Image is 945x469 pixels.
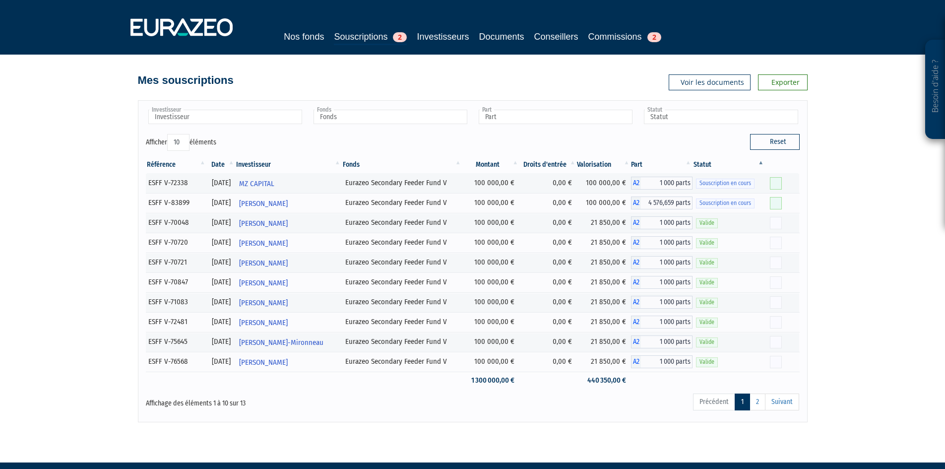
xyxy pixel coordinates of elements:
[631,335,641,348] span: A2
[189,260,195,266] i: [Français] Personne physique
[345,356,459,367] div: Eurazeo Secondary Feeder Fund V
[631,355,641,368] span: A2
[148,297,203,307] div: ESFF V-71083
[647,32,661,42] span: 2
[577,193,631,213] td: 100 000,00 €
[345,217,459,228] div: Eurazeo Secondary Feeder Fund V
[641,216,693,229] span: 1 000 parts
[148,336,203,347] div: ESFF V-75645
[519,352,576,372] td: 0,00 €
[345,237,459,248] div: Eurazeo Secondary Feeder Fund V
[641,355,693,368] span: 1 000 parts
[696,337,718,347] span: Valide
[631,177,693,190] div: A2 - Eurazeo Secondary Feeder Fund V
[334,234,338,253] i: Voir l'investisseur
[696,218,718,228] span: Valide
[631,197,641,209] span: A2
[462,193,519,213] td: 100 000,00 €
[693,156,765,173] th: Statut : activer pour trier la colonne par ordre d&eacute;croissant
[462,173,519,193] td: 100 000,00 €
[758,74,808,90] a: Exporter
[334,175,338,193] i: Voir l'investisseur
[577,332,631,352] td: 21 850,00 €
[239,175,274,193] span: MZ CAPITAL
[462,213,519,233] td: 100 000,00 €
[190,180,196,186] i: [Français] Personne physique
[577,352,631,372] td: 21 850,00 €
[334,214,338,233] i: Voir l'investisseur
[192,200,197,206] i: [Français] Personne physique
[696,318,718,327] span: Valide
[210,257,232,268] div: [DATE]
[577,156,631,173] th: Valorisation: activer pour trier la colonne par ordre croissant
[210,237,232,248] div: [DATE]
[345,178,459,188] div: Eurazeo Secondary Feeder Fund V
[235,156,341,173] th: Investisseur: activer pour trier la colonne par ordre croissant
[334,195,338,213] i: Voir l'investisseur
[345,257,459,268] div: Eurazeo Secondary Feeder Fund V
[631,256,693,269] div: A2 - Eurazeo Secondary Feeder Fund V
[462,253,519,272] td: 100 000,00 €
[417,30,469,44] a: Investisseurs
[167,134,189,151] select: Afficheréléments
[190,319,195,325] i: [Français] Personne physique
[631,216,641,229] span: A2
[210,297,232,307] div: [DATE]
[641,296,693,309] span: 1 000 parts
[577,173,631,193] td: 100 000,00 €
[641,236,693,249] span: 1 000 parts
[641,316,693,329] span: 1 000 parts
[239,195,288,213] span: [PERSON_NAME]
[210,356,232,367] div: [DATE]
[750,394,765,410] a: 2
[207,156,236,173] th: Date: activer pour trier la colonne par ordre croissant
[393,32,407,42] span: 2
[462,272,519,292] td: 100 000,00 €
[345,336,459,347] div: Eurazeo Secondary Feeder Fund V
[696,357,718,367] span: Valide
[146,134,216,151] label: Afficher éléments
[210,317,232,327] div: [DATE]
[345,297,459,307] div: Eurazeo Secondary Feeder Fund V
[462,233,519,253] td: 100 000,00 €
[519,332,576,352] td: 0,00 €
[577,312,631,332] td: 21 850,00 €
[239,314,288,332] span: [PERSON_NAME]
[750,134,800,150] button: Reset
[190,299,196,305] i: [Français] Personne physique
[519,312,576,332] td: 0,00 €
[239,294,288,312] span: [PERSON_NAME]
[930,45,941,134] p: Besoin d'aide ?
[641,177,693,190] span: 1 000 parts
[235,253,341,272] a: [PERSON_NAME]
[334,254,338,272] i: Voir l'investisseur
[148,237,203,248] div: ESFF V-70720
[462,352,519,372] td: 100 000,00 €
[148,356,203,367] div: ESFF V-76568
[235,272,341,292] a: [PERSON_NAME]
[577,272,631,292] td: 21 850,00 €
[519,193,576,213] td: 0,00 €
[631,355,693,368] div: A2 - Eurazeo Secondary Feeder Fund V
[631,276,641,289] span: A2
[696,199,755,208] span: Souscription en cours
[148,178,203,188] div: ESFF V-72338
[146,393,410,408] div: Affichage des éléments 1 à 10 sur 13
[631,236,693,249] div: A2 - Eurazeo Secondary Feeder Fund V
[239,274,288,292] span: [PERSON_NAME]
[146,156,207,173] th: Référence : activer pour trier la colonne par ordre croissant
[334,274,338,292] i: Voir l'investisseur
[239,254,288,272] span: [PERSON_NAME]
[479,30,524,44] a: Documents
[534,30,578,44] a: Conseillers
[210,178,232,188] div: [DATE]
[519,213,576,233] td: 0,00 €
[765,394,799,410] a: Suivant
[519,233,576,253] td: 0,00 €
[334,314,338,332] i: Voir l'investisseur
[641,256,693,269] span: 1 000 parts
[235,312,341,332] a: [PERSON_NAME]
[669,74,751,90] a: Voir les documents
[577,253,631,272] td: 21 850,00 €
[235,233,341,253] a: [PERSON_NAME]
